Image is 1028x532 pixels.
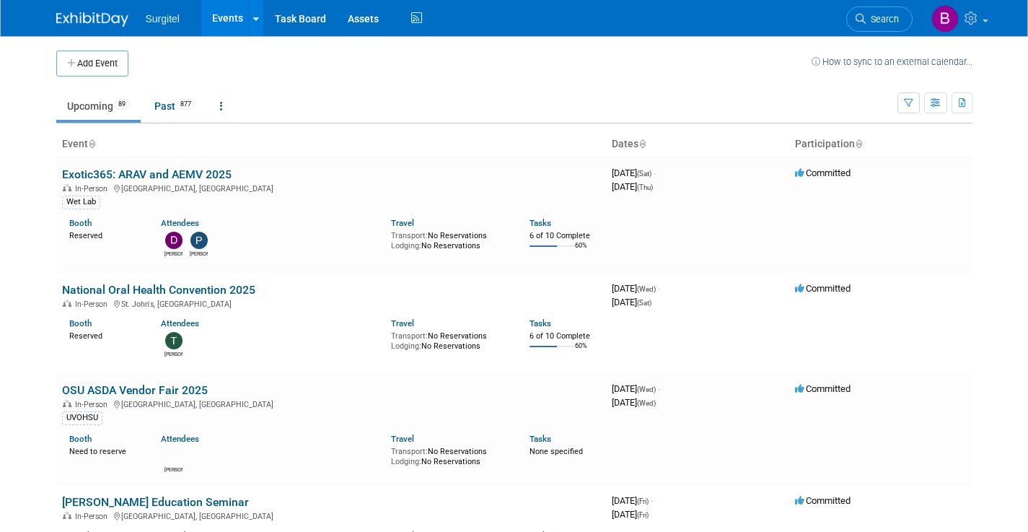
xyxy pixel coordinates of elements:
a: Tasks [530,218,551,228]
div: Reserved [69,228,140,241]
div: Paul Wisniewski [190,249,208,258]
a: Travel [391,434,414,444]
a: Search [846,6,913,32]
span: [DATE] [612,297,651,308]
div: Wet Lab [62,196,100,209]
span: (Sat) [637,170,651,178]
td: 60% [575,342,587,362]
th: Dates [606,132,789,157]
a: Booth [69,434,92,444]
span: - [651,495,653,506]
span: Committed [795,495,851,506]
div: Reserved [69,328,140,341]
span: Committed [795,167,851,178]
img: Tom Chadwick [165,332,183,349]
span: [DATE] [612,509,649,520]
span: 877 [176,99,196,110]
img: Daniel Green [165,232,183,249]
span: (Thu) [637,183,653,191]
div: 6 of 10 Complete [530,231,600,241]
span: [DATE] [612,383,660,394]
a: Attendees [161,218,199,228]
th: Event [56,132,606,157]
span: Transport: [391,447,428,456]
span: Transport: [391,231,428,240]
a: Sort by Start Date [638,138,646,149]
a: National Oral Health Convention 2025 [62,283,255,297]
a: Sort by Participation Type [855,138,862,149]
span: (Sat) [637,299,651,307]
a: Upcoming89 [56,92,141,120]
span: [DATE] [612,397,656,408]
img: Paul Wisniewski [190,232,208,249]
img: Gregory Bullaro [165,448,183,465]
div: [GEOGRAPHIC_DATA], [GEOGRAPHIC_DATA] [62,510,600,521]
a: Attendees [161,318,199,328]
div: Daniel Green [164,249,183,258]
span: Committed [795,283,851,294]
span: Lodging: [391,241,421,250]
div: [GEOGRAPHIC_DATA], [GEOGRAPHIC_DATA] [62,398,600,409]
span: - [658,383,660,394]
img: In-Person Event [63,512,71,519]
div: [GEOGRAPHIC_DATA], [GEOGRAPHIC_DATA] [62,182,600,193]
span: In-Person [75,512,112,521]
a: Exotic365: ARAV and AEMV 2025 [62,167,232,181]
span: - [654,167,656,178]
span: [DATE] [612,181,653,192]
span: 89 [114,99,130,110]
span: (Fri) [637,511,649,519]
span: In-Person [75,300,112,309]
span: Committed [795,383,851,394]
a: Past877 [144,92,206,120]
span: [DATE] [612,495,653,506]
span: (Wed) [637,285,656,293]
a: Tasks [530,318,551,328]
div: No Reservations No Reservations [391,228,508,250]
div: No Reservations No Reservations [391,328,508,351]
span: Lodging: [391,457,421,466]
span: [DATE] [612,167,656,178]
a: Attendees [161,434,199,444]
div: 6 of 10 Complete [530,331,600,341]
a: Sort by Event Name [88,138,95,149]
span: None specified [530,447,583,456]
span: (Wed) [637,399,656,407]
div: No Reservations No Reservations [391,444,508,466]
img: In-Person Event [63,400,71,407]
div: Tom Chadwick [164,349,183,358]
span: In-Person [75,184,112,193]
span: - [658,283,660,294]
img: Brent Nowacki [931,5,959,32]
button: Add Event [56,51,128,77]
span: (Fri) [637,497,649,505]
a: OSU ASDA Vendor Fair 2025 [62,383,208,397]
td: 60% [575,242,587,261]
th: Participation [789,132,972,157]
div: UVOHSU [62,411,102,424]
span: Search [866,14,899,25]
img: ExhibitDay [56,12,128,27]
a: [PERSON_NAME] Education Seminar [62,495,249,509]
div: St. John's, [GEOGRAPHIC_DATA] [62,297,600,309]
span: (Wed) [637,385,656,393]
a: How to sync to an external calendar... [812,56,972,67]
span: Surgitel [146,13,180,25]
a: Travel [391,318,414,328]
span: Transport: [391,331,428,341]
span: In-Person [75,400,112,409]
span: [DATE] [612,283,660,294]
span: Lodging: [391,341,421,351]
a: Tasks [530,434,551,444]
img: In-Person Event [63,184,71,191]
img: In-Person Event [63,300,71,307]
div: Need to reserve [69,444,140,457]
a: Booth [69,318,92,328]
a: Booth [69,218,92,228]
div: Gregory Bullaro [164,465,183,474]
a: Travel [391,218,414,228]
